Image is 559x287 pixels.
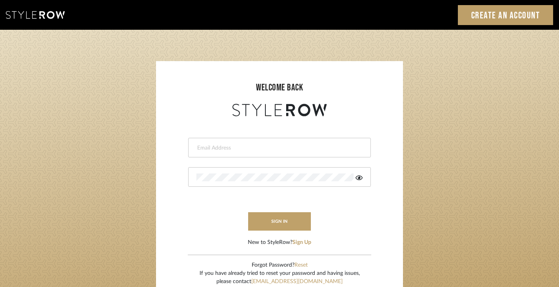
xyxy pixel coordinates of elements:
button: sign in [248,212,311,231]
div: If you have already tried to reset your password and having issues, please contact [200,269,360,286]
a: Create an Account [458,5,554,25]
div: New to StyleRow? [248,238,311,247]
button: Reset [294,261,308,269]
button: Sign Up [292,238,311,247]
a: [EMAIL_ADDRESS][DOMAIN_NAME] [251,279,343,284]
div: Forgot Password? [200,261,360,269]
div: welcome back [164,81,395,95]
input: Email Address [196,144,361,152]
